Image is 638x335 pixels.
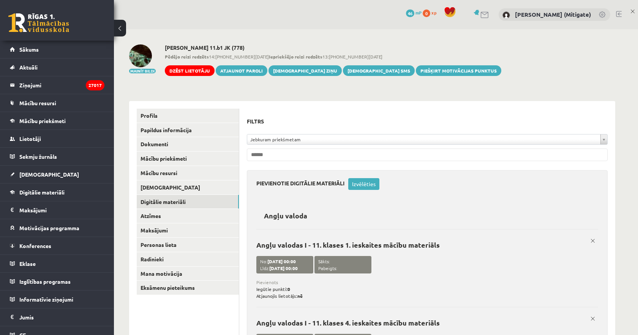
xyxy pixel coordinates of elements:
span: mP [415,9,422,16]
span: 46 [406,9,414,17]
a: [DEMOGRAPHIC_DATA] ziņu [268,65,342,76]
span: 14:[PHONE_NUMBER][DATE] 13:[PHONE_NUMBER][DATE] [165,53,501,60]
a: Radinieki [137,252,239,266]
span: Mācību priekšmeti [19,117,66,124]
a: [PERSON_NAME] (Mitigate) [515,11,591,18]
a: Profils [137,109,239,123]
span: [DEMOGRAPHIC_DATA] [19,171,79,178]
h3: Filtrs [247,116,599,126]
a: Atzīmes [137,209,239,223]
span: Sekmju žurnāls [19,153,57,160]
b: Iepriekšējo reizi redzēts [269,54,322,60]
span: Eklase [19,260,36,267]
a: Digitālie materiāli [10,183,104,201]
b: Pēdējo reizi redzēts [165,54,209,60]
img: Vitālijs Viļums (Mitigate) [502,11,510,19]
a: Maksājumi [137,223,239,237]
a: Dzēst lietotāju [165,65,215,76]
span: Jumis [19,314,34,321]
a: Mācību resursi [10,94,104,112]
a: [DEMOGRAPHIC_DATA] SMS [343,65,415,76]
p: Angļu valodas I - 11. klases 1. ieskaites mācību materiāls [256,241,592,249]
span: Atjaunojis lietotājs: [256,293,303,299]
a: Papildus informācija [137,123,239,137]
a: Mācību priekšmeti [137,152,239,166]
a: Izglītības programas [10,273,104,290]
a: Atjaunot paroli [216,65,267,76]
a: Sākums [10,41,104,58]
a: Maksājumi [10,201,104,219]
span: Lietotāji [19,135,41,142]
img: Marta Cekula [129,44,152,67]
a: Konferences [10,237,104,254]
strong: nē [297,293,303,299]
span: Iegūtie punkti: [256,286,290,292]
span: Izglītības programas [19,278,71,285]
a: x [587,235,598,246]
span: Pievienots [256,279,592,286]
span: Informatīvie ziņojumi [19,296,73,303]
a: [DEMOGRAPHIC_DATA] [137,180,239,194]
strong: [DATE] 00:00 [267,258,296,264]
a: 46 mP [406,9,422,16]
a: Mana motivācija [137,267,239,281]
a: Dokumenti [137,137,239,151]
a: [DEMOGRAPHIC_DATA] [10,166,104,183]
p: Angļu valodas I - 11. klases 4. ieskaites mācību materiāls [256,319,592,327]
legend: Maksājumi [19,201,104,219]
span: xp [431,9,436,16]
a: x [587,313,598,324]
span: Mācību resursi [19,100,56,106]
a: Digitālie materiāli [137,195,239,209]
span: Sākums [19,46,39,53]
a: Personas lieta [137,238,239,252]
a: Mācību priekšmeti [10,112,104,130]
a: Lietotāji [10,130,104,147]
h2: Angļu valoda [256,207,315,224]
span: Digitālie materiāli [19,189,65,196]
a: Eklase [10,255,104,272]
h2: [PERSON_NAME] 11.b1 JK (778) [165,44,501,51]
a: Motivācijas programma [10,219,104,237]
span: Sākts: Pabeigts: [314,256,371,273]
span: Motivācijas programma [19,224,79,231]
a: Aktuāli [10,58,104,76]
i: 27017 [86,80,104,90]
strong: [DATE] 00:00 [269,265,298,271]
span: No: Līdz: [256,256,313,273]
span: Jebkuram priekšmetam [250,134,597,144]
a: Informatīvie ziņojumi [10,291,104,308]
a: Jebkuram priekšmetam [247,134,607,144]
a: 0 xp [423,9,440,16]
strong: 0 [287,286,290,292]
a: Ziņojumi27017 [10,76,104,94]
a: Izvēlēties [348,178,379,190]
span: Konferences [19,242,51,249]
h3: Pievienotie digitālie materiāli [256,178,348,186]
a: Eksāmenu pieteikums [137,281,239,295]
a: Piešķirt motivācijas punktus [416,65,501,76]
legend: Ziņojumi [19,76,104,94]
span: Aktuāli [19,64,38,71]
span: 0 [423,9,430,17]
a: Jumis [10,308,104,326]
a: Sekmju žurnāls [10,148,104,165]
a: Rīgas 1. Tālmācības vidusskola [8,13,69,32]
button: Mainīt bildi [129,69,156,73]
a: Mācību resursi [137,166,239,180]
